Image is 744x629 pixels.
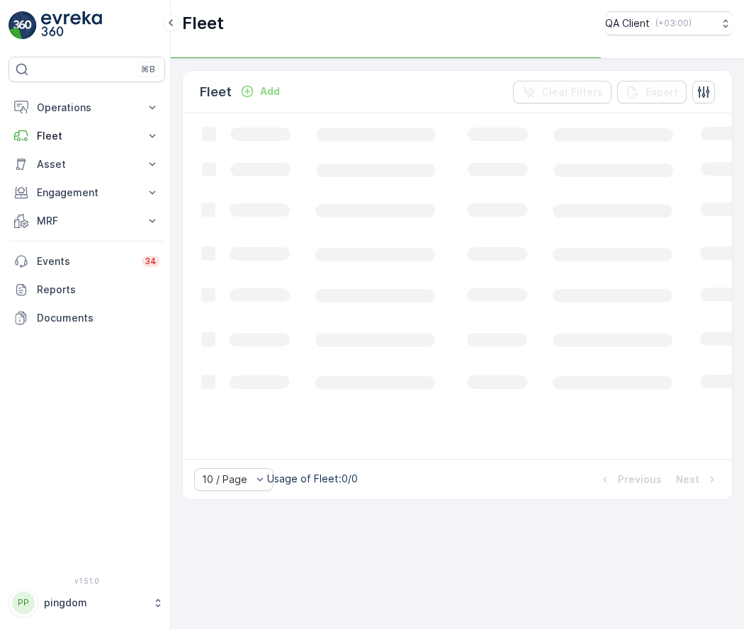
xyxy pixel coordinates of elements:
[597,471,663,488] button: Previous
[141,64,155,75] p: ⌘B
[37,101,137,115] p: Operations
[9,93,165,122] button: Operations
[618,472,662,487] p: Previous
[646,85,678,99] p: Export
[605,11,733,35] button: QA Client(+03:00)
[513,81,611,103] button: Clear Filters
[9,304,165,332] a: Documents
[676,472,699,487] p: Next
[9,11,37,40] img: logo
[9,588,165,618] button: PPpingdom
[605,16,650,30] p: QA Client
[260,84,280,98] p: Add
[41,11,102,40] img: logo_light-DOdMpM7g.png
[541,85,603,99] p: Clear Filters
[9,247,165,276] a: Events34
[145,256,157,267] p: 34
[182,12,224,35] p: Fleet
[44,596,145,610] p: pingdom
[675,471,721,488] button: Next
[37,311,159,325] p: Documents
[37,283,159,297] p: Reports
[37,186,137,200] p: Engagement
[655,18,692,29] p: ( +03:00 )
[12,591,35,614] div: PP
[267,472,358,486] p: Usage of Fleet : 0/0
[9,150,165,178] button: Asset
[37,157,137,171] p: Asset
[37,129,137,143] p: Fleet
[37,214,137,228] p: MRF
[235,83,286,100] button: Add
[9,178,165,207] button: Engagement
[9,577,165,585] span: v 1.51.0
[9,122,165,150] button: Fleet
[9,276,165,304] a: Reports
[200,82,232,102] p: Fleet
[617,81,687,103] button: Export
[37,254,133,268] p: Events
[9,207,165,235] button: MRF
